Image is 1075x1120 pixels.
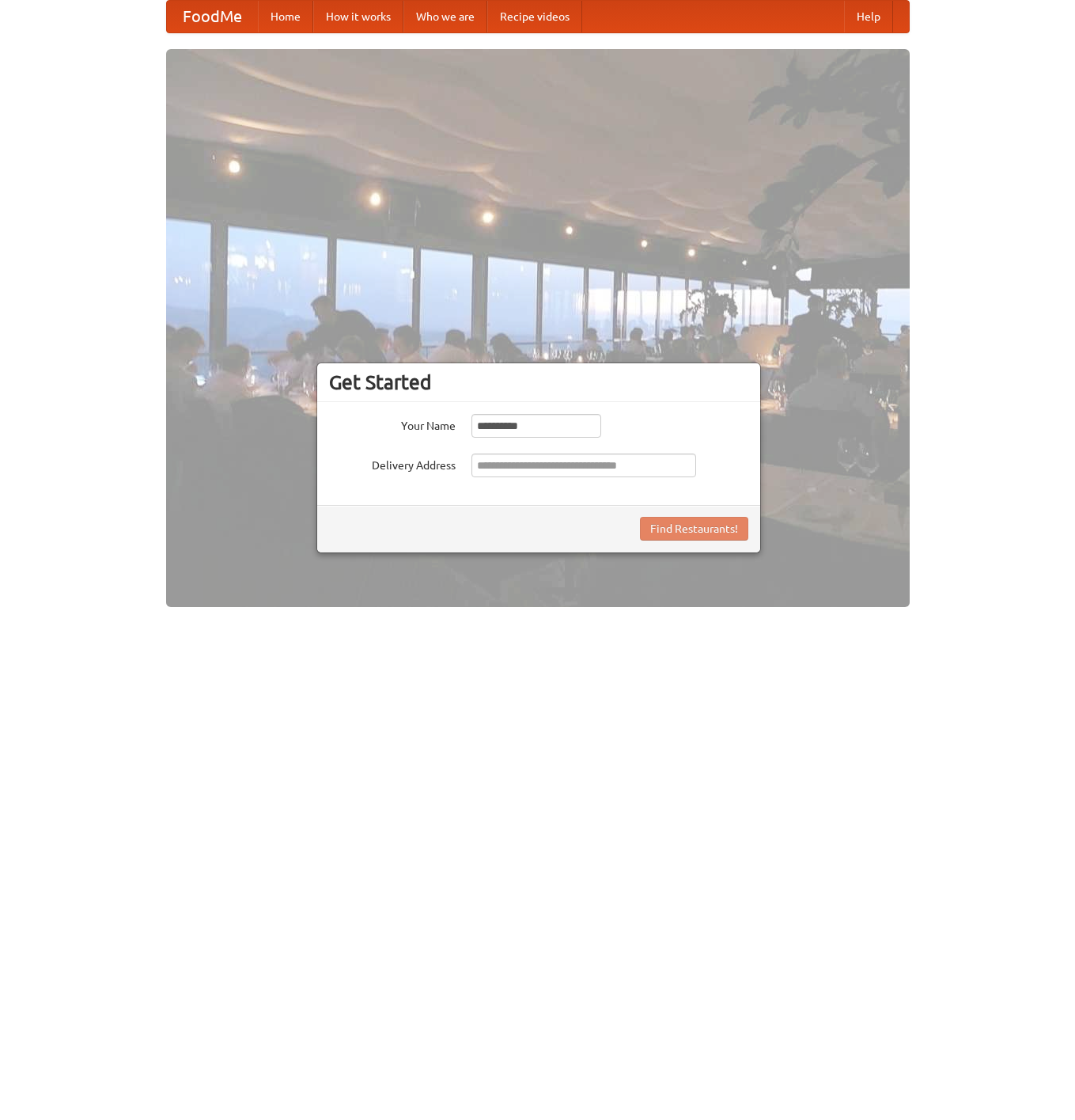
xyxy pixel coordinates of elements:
[313,1,403,32] a: How it works
[167,1,258,32] a: FoodMe
[329,370,748,394] h3: Get Started
[487,1,582,32] a: Recipe videos
[640,517,748,541] button: Find Restaurants!
[403,1,487,32] a: Who we are
[258,1,313,32] a: Home
[329,414,456,434] label: Your Name
[844,1,893,32] a: Help
[329,454,456,473] label: Delivery Address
